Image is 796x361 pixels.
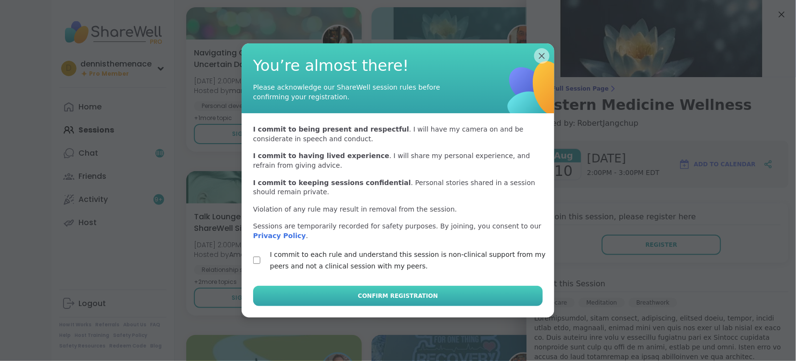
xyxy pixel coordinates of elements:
p: Violation of any rule may result in removal from the session. [253,205,457,214]
p: Sessions are temporarily recorded for safety purposes. By joining, you consent to our . [253,222,543,241]
button: Confirm Registration [253,286,543,306]
span: You’re almost there! [253,55,543,77]
p: . Personal stories shared in a session should remain private. [253,178,543,197]
p: . I will have my camera on and be considerate in speech and conduct. [253,125,543,144]
label: I commit to each rule and understand this session is non-clinical support from my peers and not a... [270,249,549,272]
b: I commit to having lived experience [253,152,389,160]
span: Confirm Registration [358,292,438,300]
b: I commit to being present and respectful [253,125,409,133]
b: I commit to keeping sessions confidential [253,179,411,187]
p: . I will share my personal experience, and refrain from giving advice. [253,151,543,170]
div: Please acknowledge our ShareWell session rules before confirming your registration. [253,82,446,102]
img: ShareWell Logomark [471,27,602,158]
a: Privacy Policy [253,232,306,240]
